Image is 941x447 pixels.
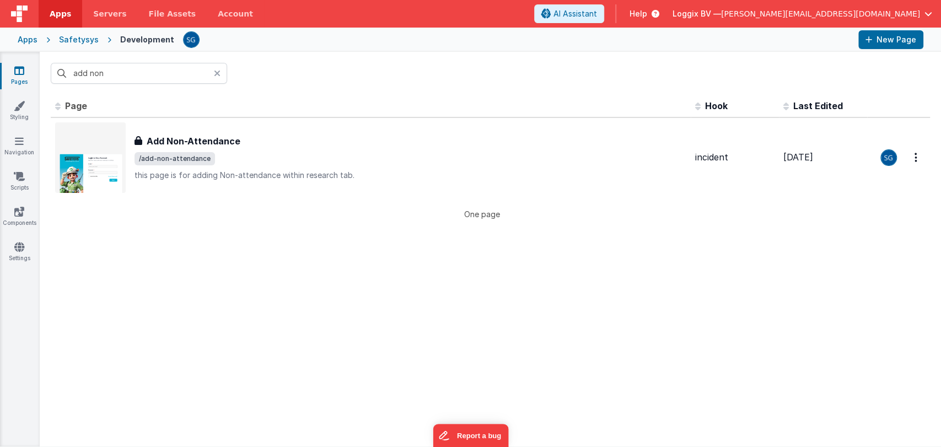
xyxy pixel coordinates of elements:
span: File Assets [149,8,196,19]
div: Development [120,34,174,45]
span: Help [630,8,647,19]
span: [DATE] [783,152,813,163]
img: 385c22c1e7ebf23f884cbf6fb2c72b80 [881,150,896,165]
button: Options [908,146,926,169]
div: Apps [18,34,37,45]
img: 385c22c1e7ebf23f884cbf6fb2c72b80 [184,32,199,47]
div: Safetysys [59,34,99,45]
p: this page is for adding Non-attendance within research tab. [135,170,686,181]
span: Apps [50,8,71,19]
h3: Add Non-Attendance [147,134,240,148]
span: Page [65,100,87,111]
span: [PERSON_NAME][EMAIL_ADDRESS][DOMAIN_NAME] [721,8,920,19]
span: Hook [705,100,728,111]
input: Search pages, id's ... [51,63,227,84]
div: incident [695,151,775,164]
button: New Page [858,30,923,49]
span: Loggix BV — [673,8,721,19]
span: /add-non-attendance [135,152,215,165]
p: One page [51,208,913,220]
button: Loggix BV — [PERSON_NAME][EMAIL_ADDRESS][DOMAIN_NAME] [673,8,932,19]
button: AI Assistant [534,4,604,23]
span: Last Edited [793,100,843,111]
span: Servers [93,8,126,19]
iframe: Marker.io feedback button [433,424,508,447]
span: AI Assistant [553,8,597,19]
